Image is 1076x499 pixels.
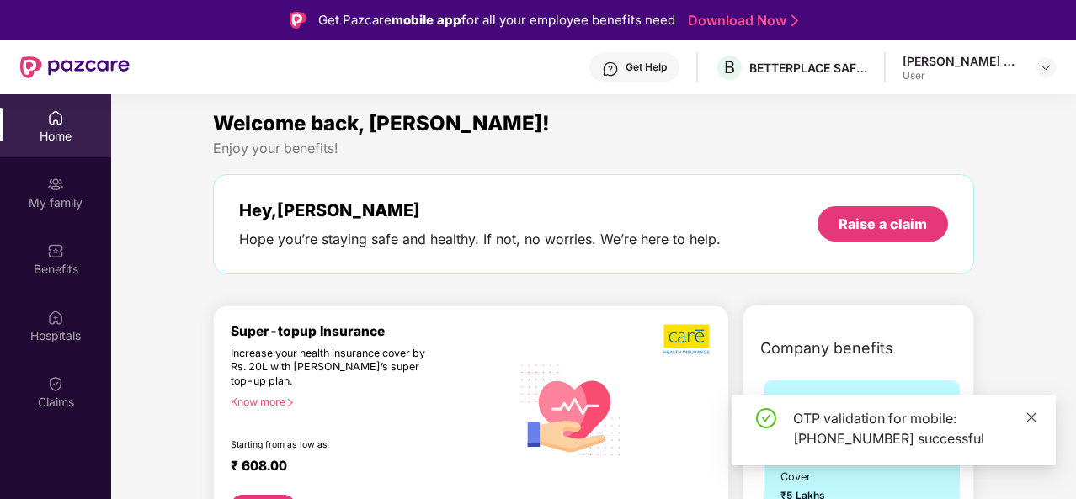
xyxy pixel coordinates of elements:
div: Enjoy your benefits! [213,140,974,157]
div: Hope you’re staying safe and healthy. If not, no worries. We’re here to help. [239,231,721,248]
div: ₹ 608.00 [231,458,494,478]
div: Get Pazcare for all your employee benefits need [318,10,675,30]
div: BETTERPLACE SAFETY SOLUTIONS PRIVATE LIMITED [749,60,867,76]
span: B [724,57,735,77]
img: svg+xml;base64,PHN2ZyBpZD0iSG9zcGl0YWxzIiB4bWxucz0iaHR0cDovL3d3dy53My5vcmcvMjAwMC9zdmciIHdpZHRoPS... [47,309,64,326]
span: Company benefits [760,337,893,360]
div: Get Help [626,61,667,74]
img: Logo [290,12,306,29]
div: Increase your health insurance cover by Rs. 20L with [PERSON_NAME]’s super top-up plan. [231,347,439,389]
div: User [903,69,1020,82]
span: right [285,398,295,407]
div: Raise a claim [839,215,927,233]
div: Starting from as low as [231,439,439,451]
span: close [1025,411,1037,423]
img: svg+xml;base64,PHN2ZyB4bWxucz0iaHR0cDovL3d3dy53My5vcmcvMjAwMC9zdmciIHhtbG5zOnhsaW5rPSJodHRwOi8vd3... [511,348,631,470]
span: Welcome back, [PERSON_NAME]! [213,111,550,135]
div: Super-topup Insurance [231,323,511,339]
img: svg+xml;base64,PHN2ZyBpZD0iRHJvcGRvd24tMzJ4MzIiIHhtbG5zPSJodHRwOi8vd3d3LnczLm9yZy8yMDAwL3N2ZyIgd2... [1039,61,1052,74]
img: svg+xml;base64,PHN2ZyB3aWR0aD0iMjAiIGhlaWdodD0iMjAiIHZpZXdCb3g9IjAgMCAyMCAyMCIgZmlsbD0ibm9uZSIgeG... [47,176,64,193]
div: Hey, [PERSON_NAME] [239,200,721,220]
img: svg+xml;base64,PHN2ZyBpZD0iSG9tZSIgeG1sbnM9Imh0dHA6Ly93d3cudzMub3JnLzIwMDAvc3ZnIiB3aWR0aD0iMjAiIG... [47,109,64,126]
a: Download Now [688,12,793,29]
img: svg+xml;base64,PHN2ZyBpZD0iQmVuZWZpdHMiIHhtbG5zPSJodHRwOi8vd3d3LnczLm9yZy8yMDAwL3N2ZyIgd2lkdGg9Ij... [47,242,64,259]
img: svg+xml;base64,PHN2ZyBpZD0iSGVscC0zMngzMiIgeG1sbnM9Imh0dHA6Ly93d3cudzMub3JnLzIwMDAvc3ZnIiB3aWR0aD... [602,61,619,77]
div: [PERSON_NAME] K G [903,53,1020,69]
span: check-circle [756,408,776,428]
strong: mobile app [392,12,461,28]
img: b5dec4f62d2307b9de63beb79f102df3.png [663,323,711,355]
img: Stroke [791,12,798,29]
div: Know more [231,395,501,407]
img: svg+xml;base64,PHN2ZyBpZD0iQ2xhaW0iIHhtbG5zPSJodHRwOi8vd3d3LnczLm9yZy8yMDAwL3N2ZyIgd2lkdGg9IjIwIi... [47,375,64,392]
img: New Pazcare Logo [20,56,130,78]
div: OTP validation for mobile: [PHONE_NUMBER] successful [793,408,1036,449]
